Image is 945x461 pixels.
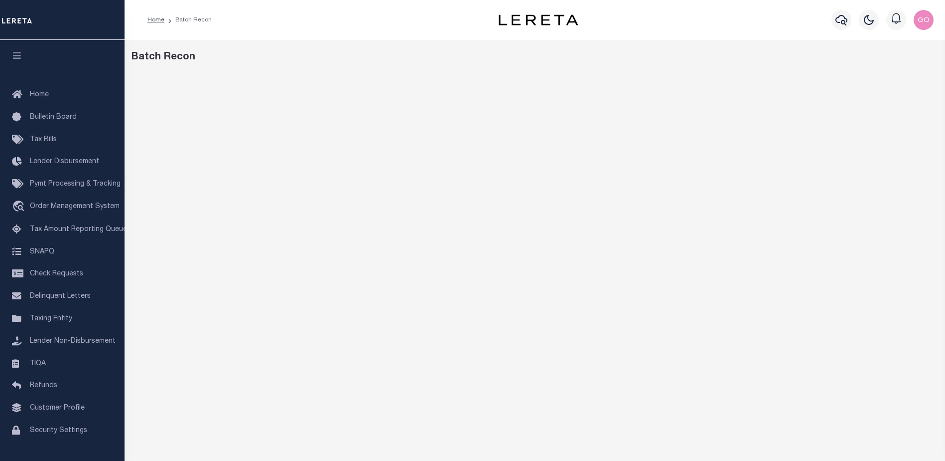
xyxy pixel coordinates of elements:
[12,201,28,214] i: travel_explore
[30,360,46,367] span: TIQA
[30,338,116,345] span: Lender Non-Disbursement
[30,136,57,143] span: Tax Bills
[30,427,87,434] span: Security Settings
[132,50,939,65] div: Batch Recon
[30,114,77,121] span: Bulletin Board
[30,405,85,412] span: Customer Profile
[30,382,57,389] span: Refunds
[499,14,578,25] img: logo-dark.svg
[30,248,54,255] span: SNAPQ
[30,315,72,322] span: Taxing Entity
[30,158,99,165] span: Lender Disbursement
[914,10,934,30] img: svg+xml;base64,PHN2ZyB4bWxucz0iaHR0cDovL3d3dy53My5vcmcvMjAwMC9zdmciIHBvaW50ZXItZXZlbnRzPSJub25lIi...
[30,226,127,233] span: Tax Amount Reporting Queue
[30,91,49,98] span: Home
[30,270,83,277] span: Check Requests
[164,15,212,24] li: Batch Recon
[30,203,120,210] span: Order Management System
[30,181,121,188] span: Pymt Processing & Tracking
[30,293,91,300] span: Delinquent Letters
[147,17,164,23] a: Home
